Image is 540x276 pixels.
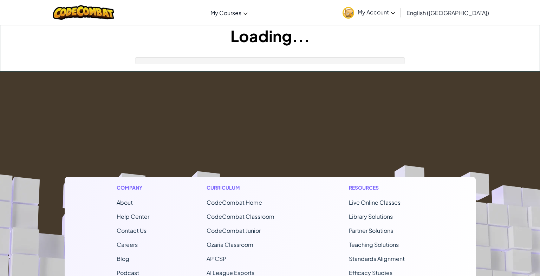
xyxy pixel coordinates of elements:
a: Live Online Classes [349,199,401,206]
span: My Courses [210,9,241,17]
a: AP CSP [207,255,226,262]
a: Library Solutions [349,213,393,220]
span: English ([GEOGRAPHIC_DATA]) [406,9,489,17]
a: About [117,199,133,206]
h1: Company [117,184,149,191]
h1: Resources [349,184,424,191]
a: CodeCombat Classroom [207,213,274,220]
a: My Courses [207,3,251,22]
h1: Curriculum [207,184,292,191]
a: Ozaria Classroom [207,241,253,248]
a: Careers [117,241,138,248]
a: Help Center [117,213,149,220]
span: My Account [358,8,395,16]
a: Teaching Solutions [349,241,399,248]
img: CodeCombat logo [53,5,114,20]
a: Blog [117,255,129,262]
h1: Loading... [0,25,540,47]
span: Contact Us [117,227,147,234]
img: avatar [343,7,354,19]
a: My Account [339,1,399,24]
a: English ([GEOGRAPHIC_DATA]) [403,3,493,22]
a: CodeCombat Junior [207,227,261,234]
span: CodeCombat Home [207,199,262,206]
a: Standards Alignment [349,255,405,262]
a: Partner Solutions [349,227,393,234]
